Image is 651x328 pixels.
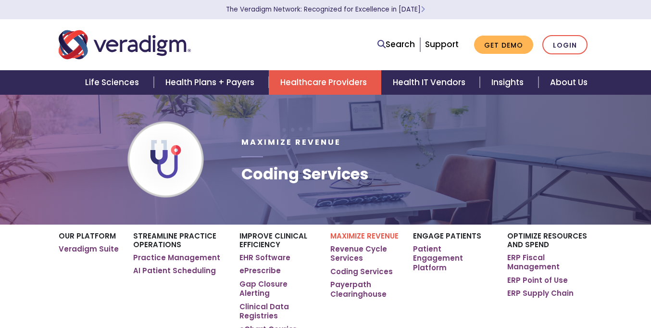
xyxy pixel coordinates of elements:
a: Practice Management [133,253,220,263]
a: Clinical Data Registries [239,302,316,321]
a: The Veradigm Network: Recognized for Excellence in [DATE]Learn More [226,5,425,14]
h1: Coding Services [241,165,368,183]
a: ERP Point of Use [507,276,568,285]
a: Life Sciences [74,70,153,95]
a: Coding Services [330,267,393,277]
a: Payerpath Clearinghouse [330,280,399,299]
img: Veradigm logo [59,29,191,61]
a: Patient Engagement Platform [413,244,493,273]
a: Healthcare Providers [269,70,381,95]
a: Insights [480,70,538,95]
a: Health IT Vendors [381,70,480,95]
a: AI Patient Scheduling [133,266,216,276]
a: Get Demo [474,36,533,54]
span: Learn More [421,5,425,14]
a: Revenue Cycle Services [330,244,399,263]
a: Health Plans + Payers [154,70,269,95]
a: Search [377,38,415,51]
span: Maximize Revenue [241,137,341,148]
a: Login [542,35,588,55]
a: ERP Supply Chain [507,289,574,298]
a: Veradigm Suite [59,244,119,254]
a: ERP Fiscal Management [507,253,592,272]
a: Support [425,38,459,50]
a: EHR Software [239,253,290,263]
a: Gap Closure Alerting [239,279,316,298]
a: About Us [538,70,599,95]
a: ePrescribe [239,266,281,276]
